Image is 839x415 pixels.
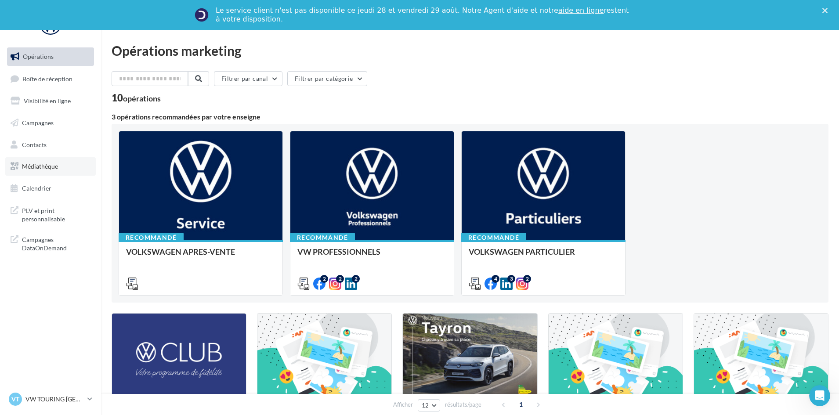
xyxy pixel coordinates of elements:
[23,53,54,60] span: Opérations
[22,184,51,192] span: Calendrier
[492,275,499,283] div: 4
[195,8,209,22] img: Profile image for Service-Client
[5,201,96,227] a: PLV et print personnalisable
[119,233,184,242] div: Recommandé
[297,247,380,256] span: VW PROFESSIONNELS
[112,113,828,120] div: 3 opérations recommandées par votre enseigne
[22,205,90,224] span: PLV et print personnalisable
[320,275,328,283] div: 2
[393,401,413,409] span: Afficher
[5,230,96,256] a: Campagnes DataOnDemand
[507,275,515,283] div: 3
[11,395,19,404] span: VT
[22,119,54,126] span: Campagnes
[22,234,90,253] span: Campagnes DataOnDemand
[7,391,94,408] a: VT VW TOURING [GEOGRAPHIC_DATA]
[214,71,282,86] button: Filtrer par canal
[352,275,360,283] div: 2
[469,247,575,256] span: VOLKSWAGEN PARTICULIER
[216,6,630,24] div: Le service client n'est pas disponible ce jeudi 28 et vendredi 29 août. Notre Agent d'aide et not...
[123,94,161,102] div: opérations
[461,233,526,242] div: Recommandé
[112,44,828,57] div: Opérations marketing
[445,401,481,409] span: résultats/page
[422,402,429,409] span: 12
[5,69,96,88] a: Boîte de réception
[5,136,96,154] a: Contacts
[5,179,96,198] a: Calendrier
[22,162,58,170] span: Médiathèque
[22,75,72,82] span: Boîte de réception
[5,92,96,110] a: Visibilité en ligne
[112,93,161,103] div: 10
[514,397,528,411] span: 1
[5,157,96,176] a: Médiathèque
[287,71,367,86] button: Filtrer par catégorie
[5,47,96,66] a: Opérations
[523,275,531,283] div: 2
[290,233,355,242] div: Recommandé
[418,399,440,411] button: 12
[809,385,830,406] iframe: Intercom live chat
[822,8,831,13] div: Fermer
[5,114,96,132] a: Campagnes
[22,141,47,148] span: Contacts
[126,247,235,256] span: VOLKSWAGEN APRES-VENTE
[24,97,71,105] span: Visibilité en ligne
[25,395,84,404] p: VW TOURING [GEOGRAPHIC_DATA]
[336,275,344,283] div: 2
[558,6,604,14] a: aide en ligne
